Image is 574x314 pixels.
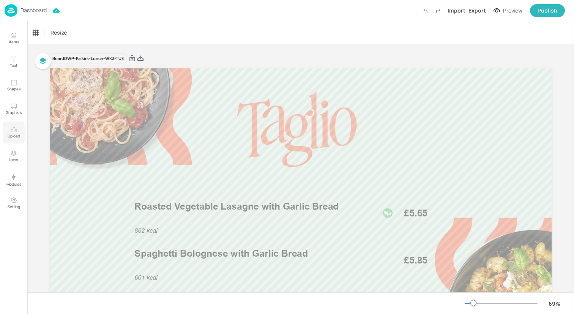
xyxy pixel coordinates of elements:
label: Undo (Ctrl + Z) [419,4,432,17]
p: Dashboard [20,8,47,13]
button: Preview [489,5,527,16]
span: Roasted Vegetable Lasagne with Garlic Bread [134,201,339,212]
span: £5.85 [404,254,427,267]
button: Publish [530,4,565,17]
span: £5.65 [404,207,427,220]
div: Import [448,6,465,14]
div: Export [468,6,486,14]
div: Board DWP-Falkirk-Lunch-WK3-TUE [50,54,126,64]
div: Publish [538,6,557,15]
span: 862 kcal [134,227,158,234]
div: 69 % [545,300,563,308]
span: Spaghetti Bolognese with Garlic Bread [134,248,308,259]
span: 601 kcal [134,274,158,281]
img: logo-86c26b7e.jpg [5,4,17,17]
label: Redo (Ctrl + Y) [432,4,445,17]
span: Resize [49,28,68,36]
div: Preview [503,6,522,15]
